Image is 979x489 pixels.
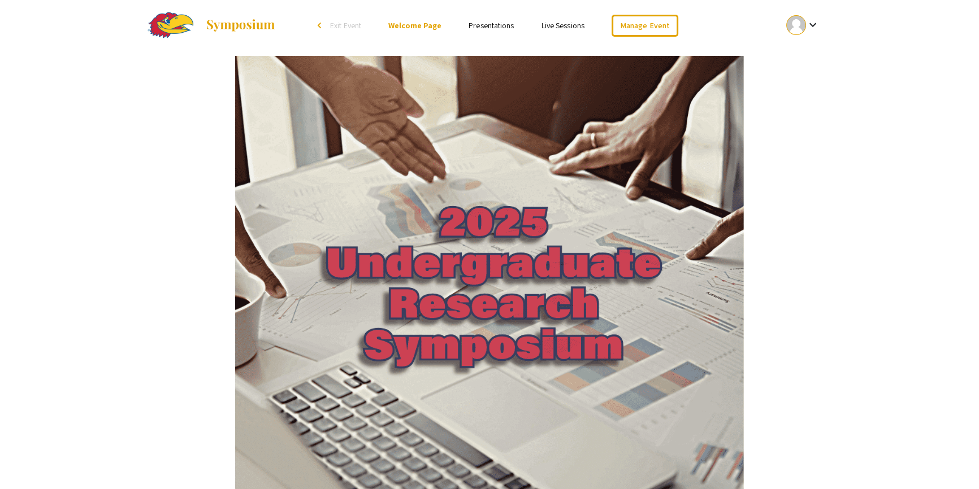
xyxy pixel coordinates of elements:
[806,18,820,32] mat-icon: Expand account dropdown
[542,20,584,30] a: Live Sessions
[612,15,678,37] a: Manage Event
[330,20,361,30] span: Exit Event
[388,20,441,30] a: Welcome Page
[205,19,276,32] img: Symposium by ForagerOne
[318,22,324,29] div: arrow_back_ios
[469,20,514,30] a: Presentations
[774,12,831,38] button: Expand account dropdown
[148,11,194,40] img: 28th Annual Undergraduate Research Symposium
[8,438,48,481] iframe: Chat
[148,11,276,40] a: 28th Annual Undergraduate Research Symposium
